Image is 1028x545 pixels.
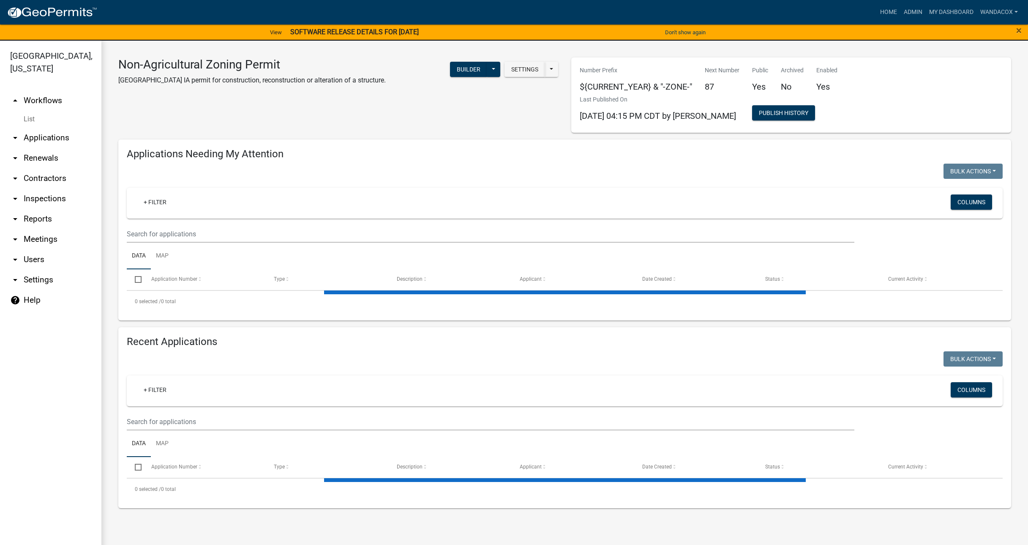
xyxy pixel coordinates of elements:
[705,66,739,75] p: Next Number
[816,66,837,75] p: Enabled
[10,173,20,183] i: arrow_drop_down
[752,66,768,75] p: Public
[127,413,854,430] input: Search for applications
[118,58,386,72] h3: Non-Agricultural Zoning Permit
[127,225,854,243] input: Search for applications
[765,464,780,470] span: Status
[127,148,1003,160] h4: Applications Needing My Attention
[127,291,1003,312] div: 0 total
[389,457,512,477] datatable-header-cell: Description
[781,82,804,92] h5: No
[10,255,20,265] i: arrow_drop_down
[951,382,992,397] button: Columns
[951,194,992,210] button: Columns
[757,457,880,477] datatable-header-cell: Status
[943,164,1003,179] button: Bulk Actions
[290,28,419,36] strong: SOFTWARE RELEASE DETAILS FOR [DATE]
[816,82,837,92] h5: Yes
[642,276,672,282] span: Date Created
[880,457,1003,477] datatable-header-cell: Current Activity
[765,276,780,282] span: Status
[10,133,20,143] i: arrow_drop_down
[151,430,174,457] a: Map
[10,295,20,305] i: help
[880,269,1003,290] datatable-header-cell: Current Activity
[504,62,545,77] button: Settings
[10,153,20,163] i: arrow_drop_down
[580,95,736,104] p: Last Published On
[127,336,1003,348] h4: Recent Applications
[10,194,20,204] i: arrow_drop_down
[511,457,634,477] datatable-header-cell: Applicant
[450,62,487,77] button: Builder
[135,486,161,492] span: 0 selected /
[10,275,20,285] i: arrow_drop_down
[267,25,285,39] a: View
[781,66,804,75] p: Archived
[127,269,143,290] datatable-header-cell: Select
[127,243,151,270] a: Data
[662,25,709,39] button: Don't show again
[757,269,880,290] datatable-header-cell: Status
[127,457,143,477] datatable-header-cell: Select
[137,382,173,397] a: + Filter
[397,464,423,470] span: Description
[127,479,1003,500] div: 0 total
[10,234,20,244] i: arrow_drop_down
[266,269,389,290] datatable-header-cell: Type
[520,276,542,282] span: Applicant
[642,464,672,470] span: Date Created
[580,66,692,75] p: Number Prefix
[118,75,386,85] p: [GEOGRAPHIC_DATA] IA permit for construction, reconstruction or alteration of a structure.
[634,269,757,290] datatable-header-cell: Date Created
[274,464,285,470] span: Type
[151,276,197,282] span: Application Number
[389,269,512,290] datatable-header-cell: Description
[1016,25,1022,36] span: ×
[705,82,739,92] h5: 87
[1016,25,1022,36] button: Close
[752,82,768,92] h5: Yes
[520,464,542,470] span: Applicant
[580,111,736,121] span: [DATE] 04:15 PM CDT by [PERSON_NAME]
[137,194,173,210] a: + Filter
[10,214,20,224] i: arrow_drop_down
[10,96,20,106] i: arrow_drop_up
[143,457,266,477] datatable-header-cell: Application Number
[151,464,197,470] span: Application Number
[926,4,977,20] a: My Dashboard
[151,243,174,270] a: Map
[135,299,161,304] span: 0 selected /
[752,110,815,117] wm-modal-confirm: Workflow Publish History
[127,430,151,457] a: Data
[580,82,692,92] h5: ${CURRENT_YEAR} & "-ZONE-"
[143,269,266,290] datatable-header-cell: Application Number
[943,351,1003,367] button: Bulk Actions
[511,269,634,290] datatable-header-cell: Applicant
[888,464,923,470] span: Current Activity
[977,4,1021,20] a: WandaCox
[634,457,757,477] datatable-header-cell: Date Created
[397,276,423,282] span: Description
[752,105,815,121] button: Publish History
[877,4,900,20] a: Home
[274,276,285,282] span: Type
[888,276,923,282] span: Current Activity
[266,457,389,477] datatable-header-cell: Type
[900,4,926,20] a: Admin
